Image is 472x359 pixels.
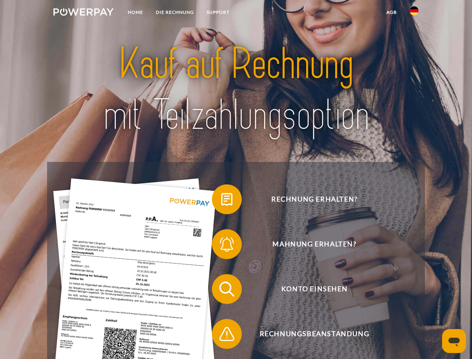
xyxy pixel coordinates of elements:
span: Konto einsehen [223,274,406,304]
span: Rechnungsbeanstandung [223,319,406,349]
button: Rechnung erhalten? [212,184,406,214]
a: agb [380,6,403,19]
iframe: Schaltfläche zum Öffnen des Messaging-Fensters [442,329,466,353]
span: Rechnung erhalten? [223,184,406,214]
img: de [410,6,419,15]
img: qb_search.svg [218,280,236,298]
button: Konto einsehen [212,274,406,304]
img: qb_bell.svg [218,235,236,254]
a: SUPPORT [200,6,236,19]
a: DIE RECHNUNG [149,6,200,19]
a: Home [121,6,149,19]
img: qb_bill.svg [218,190,236,209]
button: Mahnung erhalten? [212,229,406,259]
button: Rechnungsbeanstandung [212,319,406,349]
img: qb_warning.svg [218,325,236,343]
span: Mahnung erhalten? [223,229,406,259]
img: title-powerpay_de.svg [71,36,401,143]
img: logo-powerpay-white.svg [53,8,114,16]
